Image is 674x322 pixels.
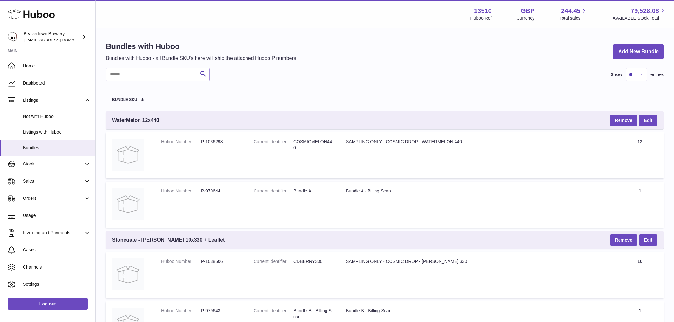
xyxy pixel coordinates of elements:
[474,7,492,15] strong: 13510
[610,115,637,126] button: Remove
[23,213,90,219] span: Usage
[112,98,137,102] span: Bundle SKU
[201,188,241,194] dd: P-979644
[112,139,144,171] img: SAMPLING ONLY - COSMIC DROP - WATERMELON 440
[23,264,90,270] span: Channels
[254,139,293,151] dt: Current identifier
[254,188,293,194] dt: Current identifier
[23,145,90,151] span: Bundles
[8,32,17,42] img: aoife@beavertownbrewery.co.uk
[254,308,293,320] dt: Current identifier
[610,234,637,246] button: Remove
[346,188,610,194] div: Bundle A - Billing Scan
[23,247,90,253] span: Cases
[23,195,84,201] span: Orders
[293,139,333,151] dd: COSMICMELON440
[639,234,657,246] a: Edit
[23,63,90,69] span: Home
[517,15,535,21] div: Currency
[559,7,588,21] a: 244.45 Total sales
[293,308,333,320] dd: Bundle B - Billing Scan
[613,15,666,21] span: AVAILABLE Stock Total
[254,258,293,264] dt: Current identifier
[470,15,492,21] div: Huboo Ref
[23,281,90,287] span: Settings
[112,236,225,243] span: Stonegate - [PERSON_NAME] 10x330 + Leaflet
[293,258,333,264] dd: CDBERRY330
[24,31,81,43] div: Beavertown Brewery
[8,298,88,310] a: Log out
[521,7,534,15] strong: GBP
[23,129,90,135] span: Listings with Huboo
[650,72,664,78] span: entries
[112,258,144,290] img: SAMPLING ONLY - COSMIC DROP - BERRY 330
[616,252,664,298] td: 10
[112,188,144,220] img: Bundle A - Billing Scan
[161,188,201,194] dt: Huboo Number
[201,308,241,314] dd: P-979643
[616,132,664,178] td: 12
[24,37,94,42] span: [EMAIL_ADDRESS][DOMAIN_NAME]
[346,139,610,145] div: SAMPLING ONLY - COSMIC DROP - WATERMELON 440
[346,308,610,314] div: Bundle B - Billing Scan
[161,308,201,314] dt: Huboo Number
[23,97,84,103] span: Listings
[631,7,659,15] span: 79,528.08
[23,230,84,236] span: Invoicing and Payments
[613,44,664,59] a: Add New Bundle
[23,178,84,184] span: Sales
[201,139,241,145] dd: P-1036298
[613,7,666,21] a: 79,528.08 AVAILABLE Stock Total
[23,161,84,167] span: Stock
[611,72,622,78] label: Show
[23,80,90,86] span: Dashboard
[561,7,580,15] span: 244.45
[23,114,90,120] span: Not with Huboo
[106,41,296,52] h1: Bundles with Huboo
[616,182,664,228] td: 1
[639,115,657,126] a: Edit
[112,117,159,124] span: WaterMelon 12x440
[293,188,333,194] dd: Bundle A
[559,15,588,21] span: Total sales
[106,55,296,62] p: Bundles with Huboo - all Bundle SKU's here will ship the attached Huboo P numbers
[161,258,201,264] dt: Huboo Number
[201,258,241,264] dd: P-1038506
[161,139,201,145] dt: Huboo Number
[346,258,610,264] div: SAMPLING ONLY - COSMIC DROP - [PERSON_NAME] 330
